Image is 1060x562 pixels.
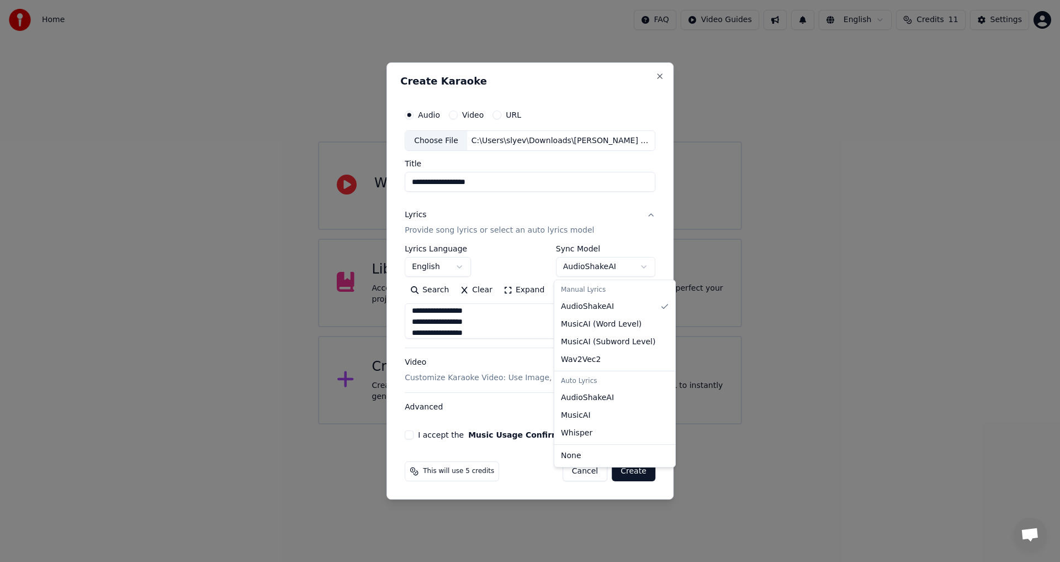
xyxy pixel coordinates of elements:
[556,282,673,298] div: Manual Lyrics
[561,428,592,439] span: Whisper
[561,354,601,365] span: Wav2Vec2
[561,337,655,348] span: MusicAI ( Subword Level )
[561,392,614,403] span: AudioShakeAI
[556,374,673,389] div: Auto Lyrics
[561,301,614,312] span: AudioShakeAI
[561,319,642,330] span: MusicAI ( Word Level )
[561,410,591,421] span: MusicAI
[561,450,581,461] span: None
